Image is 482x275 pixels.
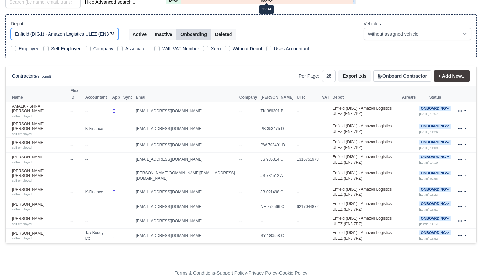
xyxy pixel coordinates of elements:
[69,102,83,120] td: --
[331,86,400,102] th: Depot
[417,86,452,102] th: Status
[295,86,320,102] th: UTR
[332,155,392,165] a: Enfield (DIG1) - Amazon Logistics ULEZ (EN3 7PZ)
[332,124,392,134] a: Enfield (DIG1) - Amazon Logistics ULEZ (EN3 7PZ)
[295,102,320,120] td: --
[259,102,295,120] td: TK 386301 B
[69,138,83,153] td: --
[295,185,320,199] td: --
[134,214,237,229] td: [EMAIL_ADDRESS][DOMAIN_NAME]
[259,214,295,229] td: --
[211,29,236,40] button: Deleted
[332,140,392,150] a: Enfield (DIG1) - Amazon Logistics ULEZ (EN3 7PZ)
[84,185,111,199] td: K-Finance
[295,229,320,243] td: --
[295,199,320,214] td: 6217044872
[129,29,151,40] button: Active
[419,130,438,134] small: [DATE] 14:26
[84,199,111,214] td: --
[11,20,25,27] label: Depot:
[12,236,32,240] small: self-employed
[84,120,111,137] td: K-Finance
[299,72,319,80] label: Per Page:
[12,146,32,149] small: self-employed
[134,185,237,199] td: [EMAIL_ADDRESS][DOMAIN_NAME]
[12,202,67,211] a: [PERSON_NAME] self-employed
[239,143,242,147] span: --
[320,86,331,102] th: VAT
[122,86,134,102] th: Sync
[419,230,451,235] span: Onboarding
[84,167,111,185] td: --
[332,187,392,197] a: Enfield (DIG1) - Amazon Logistics ULEZ (EN3 7PZ)
[419,106,451,111] a: Onboarding
[239,204,242,209] span: --
[295,120,320,137] td: --
[12,207,32,211] small: self-employed
[419,201,451,206] a: Onboarding
[19,45,39,53] label: Employee
[69,229,83,243] td: --
[151,29,176,40] button: Inactive
[12,132,32,136] small: self-employed
[211,45,221,53] label: Xero
[259,86,295,102] th: [PERSON_NAME]
[332,201,392,211] a: Enfield (DIG1) - Amazon Logistics ULEZ (EN3 7PZ)
[419,140,451,144] a: Onboarding
[274,45,309,53] label: Uses Accountant
[238,86,259,102] th: Company
[12,169,67,183] a: [PERSON_NAME] [PERSON_NAME] self-employed
[69,86,83,102] th: Flex ID
[51,45,82,53] label: Self-Employed
[434,70,470,82] a: + Add New...
[419,216,451,221] a: Onboarding
[176,29,211,40] button: Onboarding
[332,216,392,226] a: Enfield (DIG1) - Amazon Logistics ULEZ (EN3 7PZ)
[12,160,32,164] small: self-employed
[69,185,83,199] td: --
[332,230,392,241] a: Enfield (DIG1) - Amazon Logistics ULEZ (EN3 7PZ)
[259,167,295,185] td: JS 784512 A
[84,214,111,229] td: --
[12,216,67,226] a: [PERSON_NAME] self-employed
[419,155,451,159] span: Onboarding
[259,138,295,153] td: PW 702491 D
[12,231,67,241] a: [PERSON_NAME] self-employed
[295,214,320,229] td: --
[338,70,371,82] button: Export .xls
[125,45,146,53] label: Associate
[110,86,121,102] th: App
[259,185,295,199] td: JB 021498 C
[6,86,69,102] th: Name
[69,120,83,137] td: --
[419,171,451,175] a: Onboarding
[134,120,237,137] td: [EMAIL_ADDRESS][DOMAIN_NAME]
[84,102,111,120] td: --
[84,86,111,102] th: Accountant
[419,222,438,226] small: [DATE] 17:14
[69,152,83,167] td: --
[84,152,111,167] td: --
[239,126,242,131] span: --
[419,230,451,235] a: Onboarding
[259,152,295,167] td: JS 936314 C
[12,73,51,79] h6: Contractors
[431,70,470,82] div: + Add New...
[12,122,67,136] a: [PERSON_NAME] [PERSON_NAME] self-employed
[419,187,451,192] span: Onboarding
[449,244,482,275] iframe: Chat Widget
[239,233,242,238] span: --
[419,112,438,116] small: [DATE] 13:57
[259,120,295,137] td: PB 353475 D
[419,146,438,150] small: [DATE] 14:09
[419,161,438,164] small: [DATE] 14:10
[134,229,237,243] td: [EMAIL_ADDRESS][DOMAIN_NAME]
[36,74,51,78] small: (9 found)
[134,138,237,153] td: [EMAIL_ADDRESS][DOMAIN_NAME]
[134,86,237,102] th: Email
[134,167,237,185] td: [PERSON_NAME][DOMAIN_NAME][EMAIL_ADDRESS][DOMAIN_NAME]
[419,124,451,128] a: Onboarding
